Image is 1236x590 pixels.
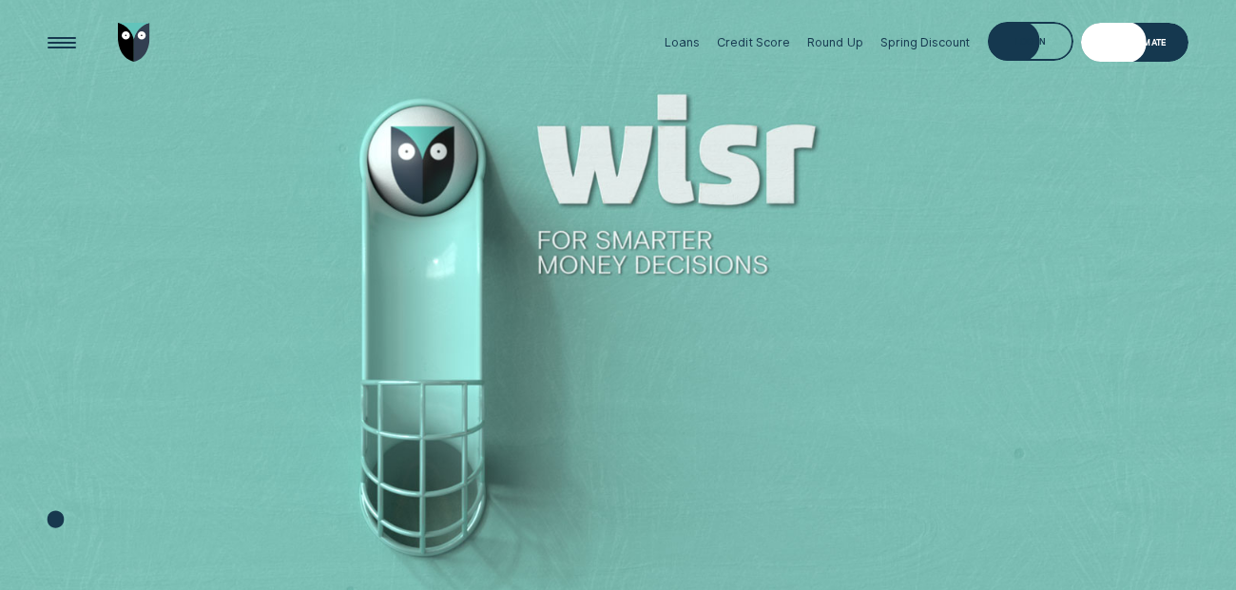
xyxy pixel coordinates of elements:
img: Wisr [118,23,150,62]
div: Loans [665,35,699,49]
div: Credit Score [717,35,789,49]
button: Open Menu [42,23,81,62]
a: Get Estimate [1081,23,1188,62]
button: Log in [988,22,1073,61]
div: Spring Discount [880,35,970,49]
div: Round Up [807,35,862,49]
